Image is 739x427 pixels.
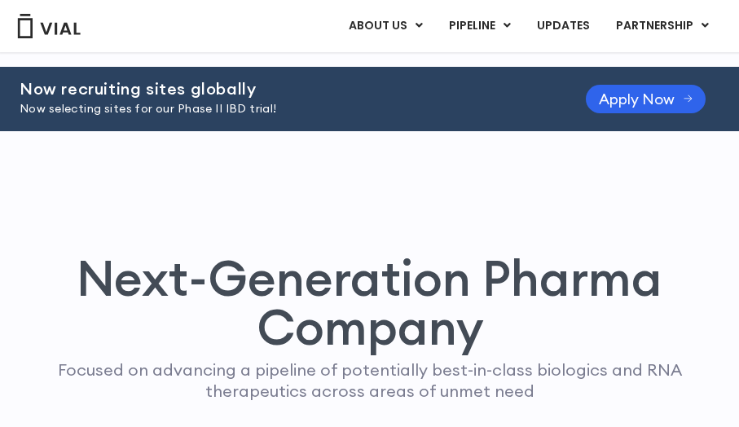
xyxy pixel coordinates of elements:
[599,93,675,105] span: Apply Now
[42,359,698,402] p: Focused on advancing a pipeline of potentially best-in-class biologics and RNA therapeutics acros...
[33,253,706,351] h1: Next-Generation Pharma Company
[586,85,706,113] a: Apply Now
[20,80,545,98] h2: Now recruiting sites globally
[16,14,81,38] img: Vial Logo
[336,12,435,40] a: ABOUT USMenu Toggle
[436,12,523,40] a: PIPELINEMenu Toggle
[20,100,545,118] p: Now selecting sites for our Phase II IBD trial!
[603,12,722,40] a: PARTNERSHIPMenu Toggle
[524,12,602,40] a: UPDATES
